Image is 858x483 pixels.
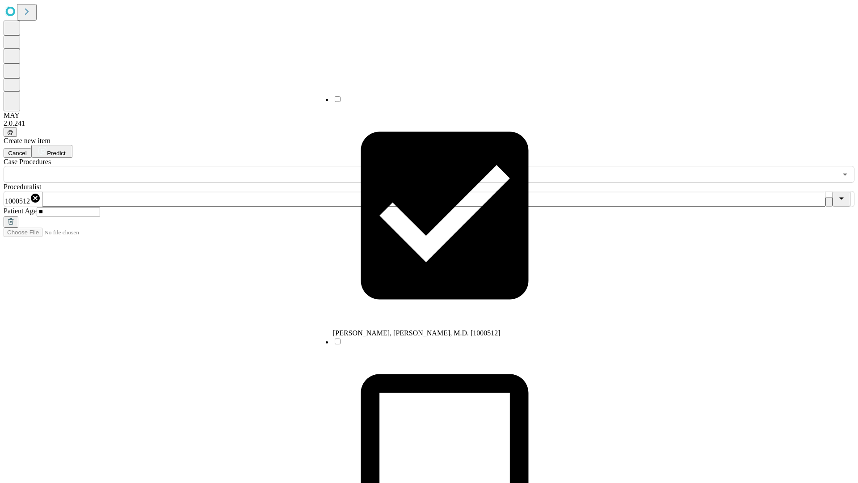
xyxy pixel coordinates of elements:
[4,148,31,158] button: Cancel
[4,127,17,137] button: @
[4,207,37,215] span: Patient Age
[4,158,51,165] span: Scheduled Procedure
[5,197,30,205] span: 1000512
[839,168,851,181] button: Open
[4,183,41,191] span: Proceduralist
[8,150,27,157] span: Cancel
[47,150,65,157] span: Predict
[5,193,41,205] div: 1000512
[833,192,850,207] button: Close
[31,145,72,158] button: Predict
[333,329,500,337] span: [PERSON_NAME], [PERSON_NAME], M.D. [1000512]
[4,137,50,144] span: Create new item
[4,111,854,119] div: MAY
[7,129,13,136] span: @
[4,119,854,127] div: 2.0.241
[825,197,833,207] button: Clear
